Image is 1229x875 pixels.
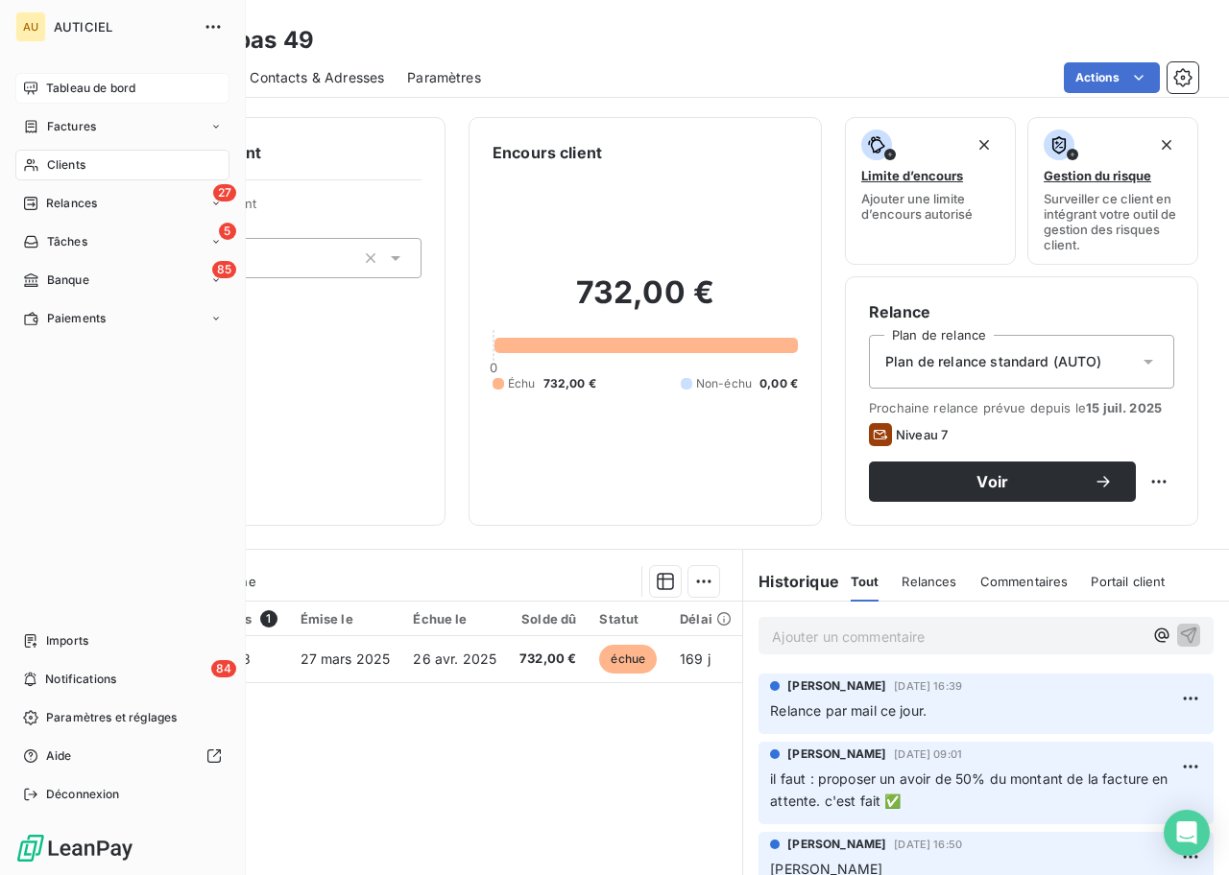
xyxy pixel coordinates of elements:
span: 1 [260,610,277,627]
span: Aide [46,747,72,765]
span: 27 mars 2025 [301,650,391,667]
div: Échue le [413,611,496,627]
span: 5 [219,223,236,240]
span: [PERSON_NAME] [787,745,886,763]
span: Prochaine relance prévue depuis le [869,400,1174,415]
span: Factures [47,118,96,135]
span: Commentaires [980,574,1069,589]
div: Solde dû [519,611,576,627]
span: Niveau 7 [896,427,948,442]
span: Banque [47,272,89,289]
span: [DATE] 16:50 [894,839,962,850]
span: Relances [902,574,956,589]
span: Déconnexion [46,786,120,803]
span: Tâches [47,233,87,250]
h6: Informations client [116,141,422,164]
button: Actions [1064,62,1160,93]
span: 0,00 € [759,375,798,392]
span: 0 [490,360,497,375]
span: [PERSON_NAME] [787,677,886,695]
span: Surveiller ce client en intégrant votre outil de gestion des risques client. [1044,191,1182,252]
span: Relance par mail ce jour. [770,702,927,719]
span: Contacts & Adresses [250,68,384,87]
span: Voir [892,474,1094,489]
span: Paiements [47,310,106,327]
h6: Relance [869,300,1174,323]
span: 732,00 € [543,375,596,392]
span: Portail client [1091,574,1165,589]
button: Gestion du risqueSurveiller ce client en intégrant votre outil de gestion des risques client. [1027,117,1198,265]
span: Limite d’encours [861,168,963,183]
h6: Historique [743,570,839,593]
span: Ajouter une limite d’encours autorisé [861,191,1000,222]
span: Tableau de bord [46,80,135,97]
span: 85 [212,261,236,278]
span: Paramètres et réglages [46,709,177,726]
span: échue [599,645,657,674]
span: 169 j [680,650,711,667]
span: 15 juil. 2025 [1086,400,1162,415]
span: 27 [213,184,236,201]
span: Tout [851,574,880,589]
button: Voir [869,461,1136,502]
span: Clients [47,156,85,174]
div: Statut [599,611,657,627]
img: Logo LeanPay [15,833,134,863]
span: Notifications [45,671,116,688]
div: Émise le [301,611,391,627]
span: 732,00 € [519,650,576,669]
span: [DATE] 09:01 [894,748,962,760]
span: 84 [211,660,236,677]
div: Délai [680,611,732,627]
span: [DATE] 16:39 [894,680,962,692]
span: il faut : proposer un avoir de 50% du montant de la facture en attente. c'est fait ✅ [770,770,1171,809]
span: Gestion du risque [1044,168,1151,183]
span: 26 avr. 2025 [413,650,496,667]
a: Aide [15,741,229,771]
span: Relances [46,195,97,212]
span: Plan de relance standard (AUTO) [885,352,1102,371]
h6: Encours client [493,141,602,164]
span: Échu [508,375,536,392]
span: AUTICIEL [54,19,192,35]
span: Propriétés Client [155,196,422,223]
span: Non-échu [696,375,752,392]
div: AU [15,12,46,42]
span: Paramètres [407,68,481,87]
span: [PERSON_NAME] [787,836,886,853]
span: Imports [46,632,88,650]
div: Open Intercom Messenger [1164,810,1210,856]
button: Limite d’encoursAjouter une limite d’encours autorisé [845,117,1016,265]
h2: 732,00 € [493,273,798,331]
